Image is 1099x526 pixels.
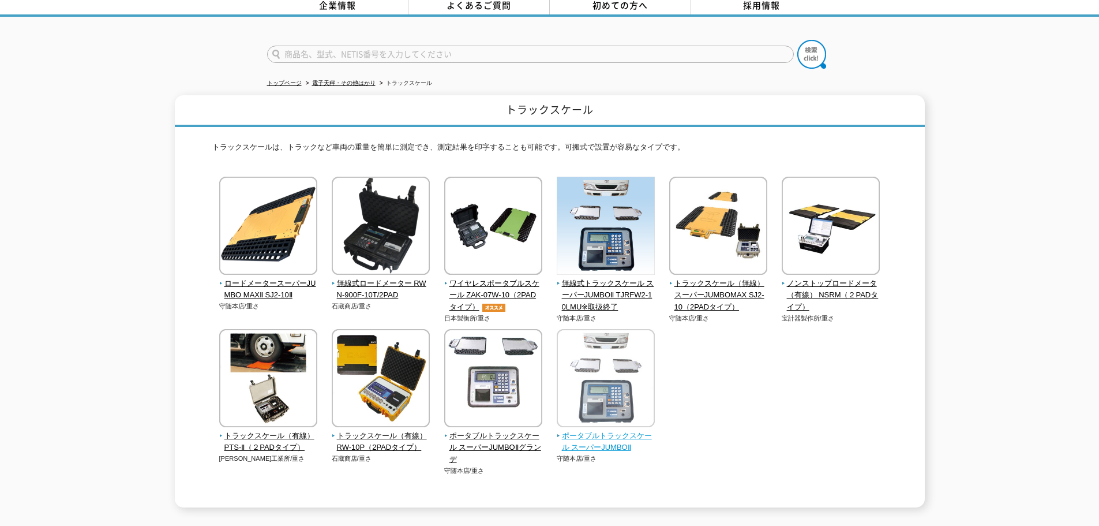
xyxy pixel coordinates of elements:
[557,314,655,323] p: 守随本店/重さ
[377,77,432,89] li: トラックスケール
[219,278,318,302] span: ロードメータースーパーJUMBO MAXⅡ SJ2-10Ⅱ
[669,314,768,323] p: 守随本店/重さ
[332,267,430,301] a: 無線式ロードメーター RWN-900F-10T/2PAD
[797,40,826,69] img: btn_search.png
[219,454,318,464] p: [PERSON_NAME]工業所/重さ
[557,419,655,454] a: ポータブルトラックスケール スーパーJUMBOⅡ
[557,430,655,454] span: ポータブルトラックスケール スーパーJUMBOⅡ
[332,454,430,464] p: 石蔵商店/重さ
[312,80,376,86] a: 電子天秤・その他はかり
[219,430,318,454] span: トラックスケール（有線） PTS-Ⅱ（２PADタイプ）
[332,301,430,311] p: 石蔵商店/重さ
[557,177,655,278] img: 無線式トラックスケール スーパーJUMBOⅡ TJRFW2-10LMU※取扱終了
[444,177,542,278] img: ワイヤレスポータブルスケール ZAK-07W-10（2PADタイプ）
[782,278,880,314] span: ノンストップロードメータ（有線） NSRM（２PADタイプ）
[557,454,655,464] p: 守随本店/重さ
[669,177,767,278] img: トラックスケール（無線） スーパーJUMBOMAX SJ2-10（2PADタイプ）
[557,329,655,430] img: ポータブルトラックスケール スーパーJUMBOⅡ
[557,267,655,314] a: 無線式トラックスケール スーパーJUMBOⅡ TJRFW2-10LMU※取扱終了
[444,278,543,314] span: ワイヤレスポータブルスケール ZAK-07W-10（2PADタイプ）
[219,329,317,430] img: トラックスケール（有線） PTS-Ⅱ（２PADタイプ）
[782,177,880,278] img: ノンストップロードメータ（有線） NSRM（２PADタイプ）
[267,80,302,86] a: トップページ
[332,329,430,430] img: トラックスケール（有線） RW-10P（2PADタイプ）
[782,267,880,314] a: ノンストップロードメータ（有線） NSRM（２PADタイプ）
[669,278,768,314] span: トラックスケール（無線） スーパーJUMBOMAX SJ2-10（2PADタイプ）
[219,177,317,278] img: ロードメータースーパーJUMBO MAXⅡ SJ2-10Ⅱ
[332,430,430,454] span: トラックスケール（有線） RW-10P（2PADタイプ）
[332,177,430,278] img: 無線式ロードメーター RWN-900F-10T/2PAD
[444,267,543,314] a: ワイヤレスポータブルスケール ZAK-07W-10（2PADタイプ）オススメ
[444,314,543,323] p: 日本製衡所/重さ
[479,304,508,312] img: オススメ
[175,95,925,127] h1: トラックスケール
[219,267,318,301] a: ロードメータースーパーJUMBO MAXⅡ SJ2-10Ⅱ
[782,314,880,323] p: 宝計器製作所/重さ
[212,141,887,159] p: トラックスケールは、トラックなど車両の重量を簡単に測定でき、測定結果を印字することも可能です。可搬式で設置が容易なタイプです。
[332,278,430,302] span: 無線式ロードメーター RWN-900F-10T/2PAD
[219,419,318,454] a: トラックスケール（有線） PTS-Ⅱ（２PADタイプ）
[444,419,543,466] a: ポータブルトラックスケール スーパーJUMBOⅡグランデ
[267,46,794,63] input: 商品名、型式、NETIS番号を入力してください
[444,430,543,466] span: ポータブルトラックスケール スーパーJUMBOⅡグランデ
[444,466,543,476] p: 守随本店/重さ
[669,267,768,314] a: トラックスケール（無線） スーパーJUMBOMAX SJ2-10（2PADタイプ）
[219,301,318,311] p: 守随本店/重さ
[557,278,655,314] span: 無線式トラックスケール スーパーJUMBOⅡ TJRFW2-10LMU※取扱終了
[332,419,430,454] a: トラックスケール（有線） RW-10P（2PADタイプ）
[444,329,542,430] img: ポータブルトラックスケール スーパーJUMBOⅡグランデ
